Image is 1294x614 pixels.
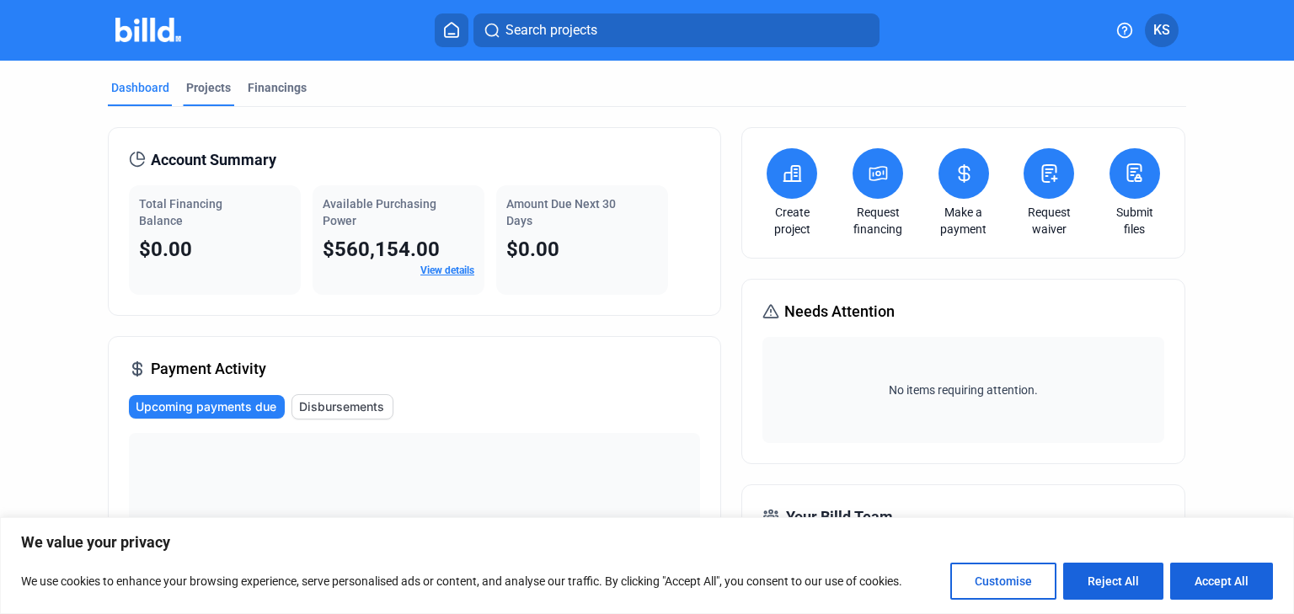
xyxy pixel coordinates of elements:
span: Upcoming payments due [136,398,276,415]
span: No items requiring attention. [769,382,1157,398]
span: Amount Due Next 30 Days [506,197,616,227]
a: Make a payment [934,204,993,238]
button: Accept All [1170,563,1273,600]
div: Projects [186,79,231,96]
div: Dashboard [111,79,169,96]
span: $560,154.00 [323,238,440,261]
a: Create project [762,204,821,238]
span: $0.00 [139,238,192,261]
span: KS [1153,20,1170,40]
a: Request financing [848,204,907,238]
span: Disbursements [299,398,384,415]
a: View details [420,264,474,276]
span: $0.00 [506,238,559,261]
span: Search projects [505,20,597,40]
div: Financings [248,79,307,96]
button: Customise [950,563,1056,600]
a: Request waiver [1019,204,1078,238]
span: Available Purchasing Power [323,197,436,227]
button: Upcoming payments due [129,395,285,419]
p: We value your privacy [21,532,1273,553]
span: Your Billd Team [786,505,893,529]
span: Payment Activity [151,357,266,381]
button: Reject All [1063,563,1163,600]
button: Search projects [473,13,880,47]
span: Account Summary [151,148,276,172]
p: We use cookies to enhance your browsing experience, serve personalised ads or content, and analys... [21,571,902,591]
img: Billd Company Logo [115,18,182,42]
span: Total Financing Balance [139,197,222,227]
button: Disbursements [291,394,393,419]
span: Needs Attention [784,300,895,323]
a: Submit files [1105,204,1164,238]
button: KS [1145,13,1179,47]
